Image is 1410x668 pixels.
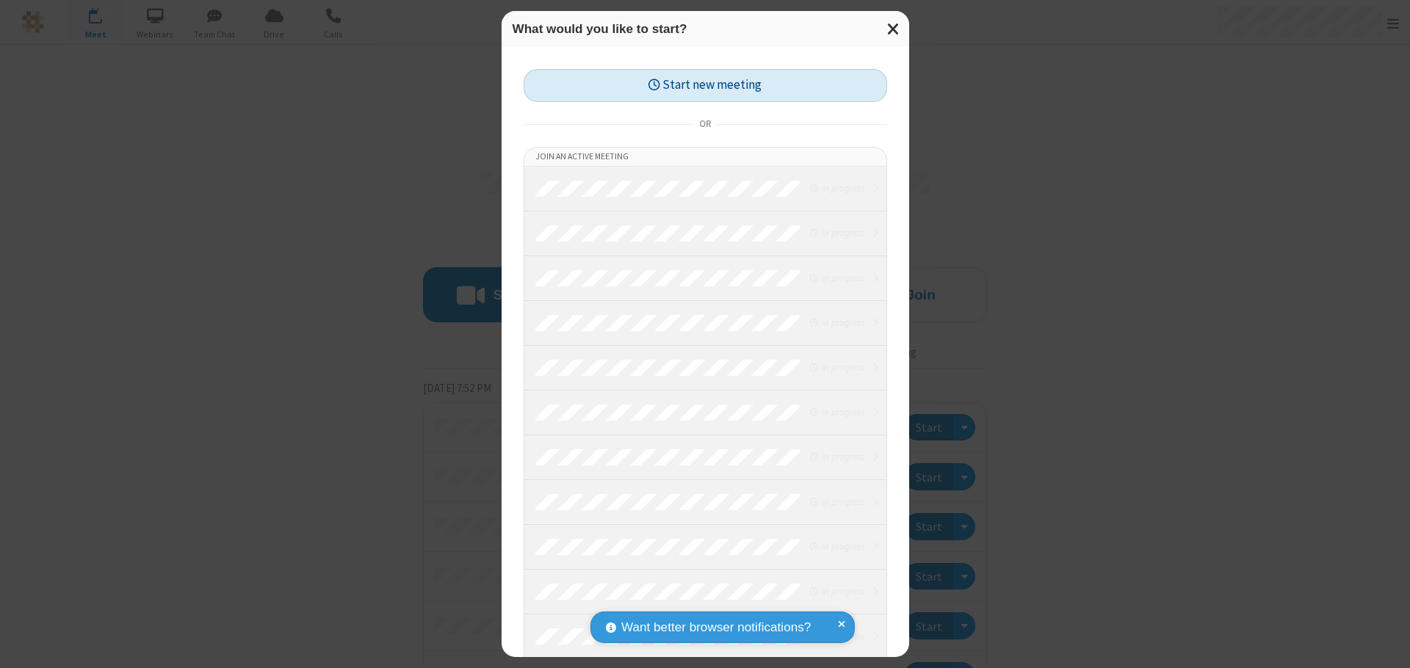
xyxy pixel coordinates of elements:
em: in progress [810,495,864,509]
button: Start new meeting [524,69,887,102]
em: in progress [810,360,864,374]
em: in progress [810,584,864,598]
span: or [693,114,717,134]
em: in progress [810,316,864,330]
h3: What would you like to start? [513,22,898,36]
em: in progress [810,226,864,240]
em: in progress [810,405,864,419]
em: in progress [810,540,864,553]
li: Join an active meeting [524,148,886,167]
span: Want better browser notifications? [621,618,811,637]
em: in progress [810,181,864,195]
em: in progress [810,450,864,464]
button: Close modal [878,11,909,47]
em: in progress [810,271,864,285]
